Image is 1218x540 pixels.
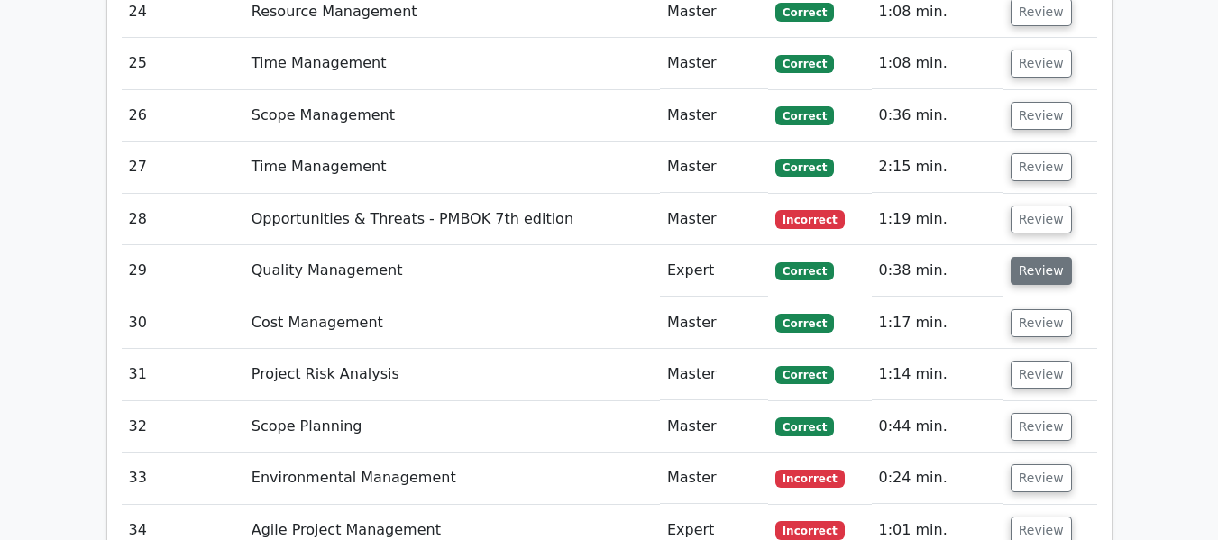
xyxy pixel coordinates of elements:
[1011,309,1072,337] button: Review
[872,401,1003,453] td: 0:44 min.
[1011,102,1072,130] button: Review
[244,453,660,504] td: Environmental Management
[872,245,1003,297] td: 0:38 min.
[1011,413,1072,441] button: Review
[244,194,660,245] td: Opportunities & Threats - PMBOK 7th edition
[660,38,768,89] td: Master
[660,90,768,142] td: Master
[244,90,660,142] td: Scope Management
[775,210,845,228] span: Incorrect
[775,159,834,177] span: Correct
[660,245,768,297] td: Expert
[872,453,1003,504] td: 0:24 min.
[122,90,244,142] td: 26
[775,3,834,21] span: Correct
[660,194,768,245] td: Master
[122,297,244,349] td: 30
[1011,50,1072,78] button: Review
[775,521,845,539] span: Incorrect
[122,194,244,245] td: 28
[775,314,834,332] span: Correct
[872,90,1003,142] td: 0:36 min.
[775,417,834,435] span: Correct
[775,262,834,280] span: Correct
[122,38,244,89] td: 25
[244,142,660,193] td: Time Management
[660,453,768,504] td: Master
[872,38,1003,89] td: 1:08 min.
[1011,206,1072,233] button: Review
[872,194,1003,245] td: 1:19 min.
[244,401,660,453] td: Scope Planning
[122,349,244,400] td: 31
[122,142,244,193] td: 27
[660,401,768,453] td: Master
[1011,153,1072,181] button: Review
[244,245,660,297] td: Quality Management
[775,106,834,124] span: Correct
[660,349,768,400] td: Master
[1011,257,1072,285] button: Review
[244,38,660,89] td: Time Management
[872,297,1003,349] td: 1:17 min.
[872,142,1003,193] td: 2:15 min.
[244,297,660,349] td: Cost Management
[1011,361,1072,389] button: Review
[872,349,1003,400] td: 1:14 min.
[1011,464,1072,492] button: Review
[775,470,845,488] span: Incorrect
[660,297,768,349] td: Master
[775,366,834,384] span: Correct
[122,245,244,297] td: 29
[244,349,660,400] td: Project Risk Analysis
[122,401,244,453] td: 32
[775,55,834,73] span: Correct
[660,142,768,193] td: Master
[122,453,244,504] td: 33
